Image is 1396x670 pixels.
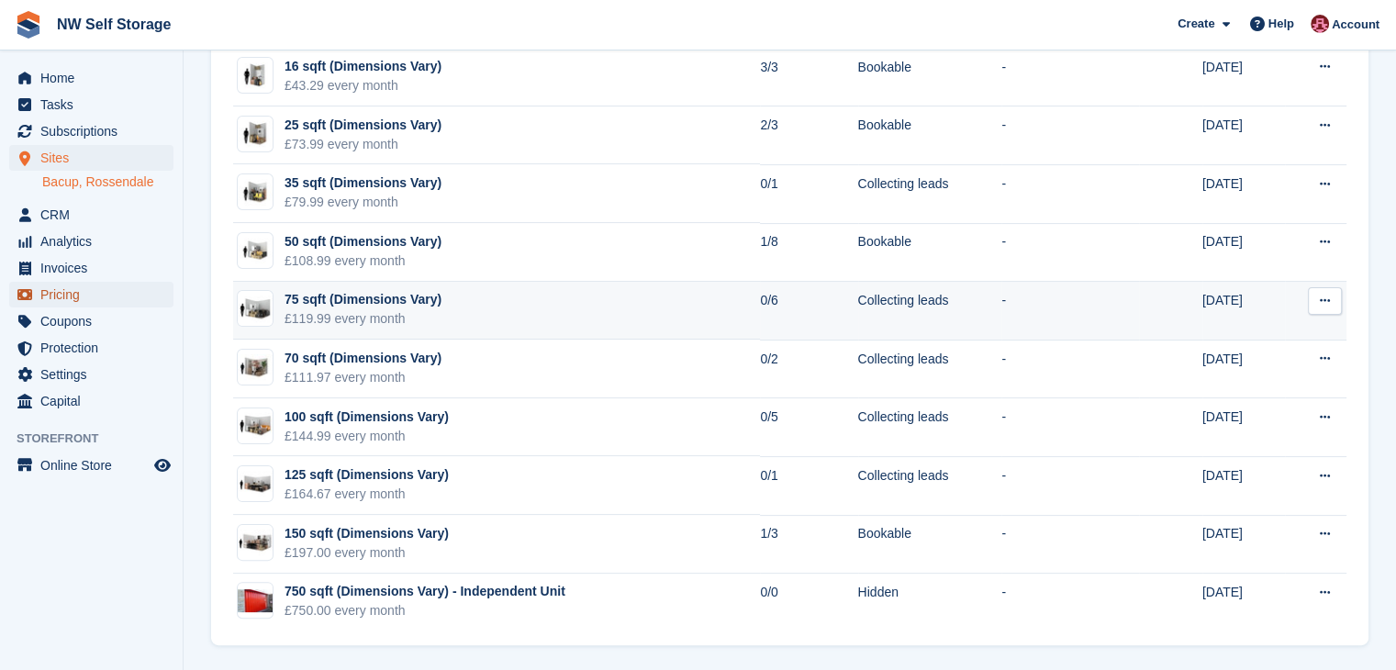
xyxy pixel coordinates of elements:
div: 16 sqft (Dimensions Vary) [285,57,441,76]
a: menu [9,145,173,171]
td: - [1001,223,1139,282]
td: 1/3 [760,515,857,574]
div: 70 sqft (Dimensions Vary) [285,349,441,368]
td: Hidden [858,574,1002,631]
img: 75-sqft-unit.jpg [238,296,273,322]
img: 150-sqft-unit.jpg [238,530,273,556]
td: [DATE] [1202,398,1286,457]
td: 0/1 [760,164,857,223]
span: Create [1178,15,1214,33]
td: - [1001,574,1139,631]
td: - [1001,456,1139,515]
td: Collecting leads [858,398,1002,457]
td: Collecting leads [858,282,1002,341]
img: P1060894.JPG [238,589,273,613]
td: [DATE] [1202,515,1286,574]
a: menu [9,362,173,387]
td: 0/1 [760,456,857,515]
a: menu [9,335,173,361]
span: Analytics [40,229,151,254]
a: menu [9,388,173,414]
img: 64-sqft-unit.jpg [238,354,273,381]
div: 35 sqft (Dimensions Vary) [285,173,441,193]
td: - [1001,340,1139,398]
td: Bookable [858,223,1002,282]
a: Bacup, Rossendale [42,173,173,191]
span: Pricing [40,282,151,307]
td: - [1001,282,1139,341]
td: [DATE] [1202,574,1286,631]
div: £111.97 every month [285,368,441,387]
td: 0/5 [760,398,857,457]
td: [DATE] [1202,48,1286,106]
div: £144.99 every month [285,427,449,446]
img: 100-sqft-unit.jpg [238,412,273,439]
div: £164.67 every month [285,485,449,504]
img: stora-icon-8386f47178a22dfd0bd8f6a31ec36ba5ce8667c1dd55bd0f319d3a0aa187defe.svg [15,11,42,39]
a: menu [9,202,173,228]
td: 0/2 [760,340,857,398]
div: 125 sqft (Dimensions Vary) [285,465,449,485]
a: NW Self Storage [50,9,178,39]
img: 15-sqft-unit.jpg [238,62,273,89]
span: Protection [40,335,151,361]
span: Help [1268,15,1294,33]
a: menu [9,92,173,117]
span: Account [1332,16,1379,34]
td: Collecting leads [858,340,1002,398]
td: [DATE] [1202,164,1286,223]
a: menu [9,308,173,334]
td: 2/3 [760,106,857,165]
td: - [1001,106,1139,165]
div: 100 sqft (Dimensions Vary) [285,408,449,427]
img: 50-sqft-unit.jpg [238,238,273,264]
a: menu [9,282,173,307]
div: 75 sqft (Dimensions Vary) [285,290,441,309]
td: 0/0 [760,574,857,631]
div: £108.99 every month [285,251,441,271]
td: [DATE] [1202,223,1286,282]
td: 0/6 [760,282,857,341]
td: Bookable [858,48,1002,106]
td: [DATE] [1202,456,1286,515]
a: menu [9,65,173,91]
div: 25 sqft (Dimensions Vary) [285,116,441,135]
td: Bookable [858,515,1002,574]
td: - [1001,164,1139,223]
td: 1/8 [760,223,857,282]
div: £43.29 every month [285,76,441,95]
span: Subscriptions [40,118,151,144]
div: £197.00 every month [285,543,449,563]
span: Settings [40,362,151,387]
span: Tasks [40,92,151,117]
img: 25-sqft-unit.jpg [238,120,273,147]
div: 150 sqft (Dimensions Vary) [285,524,449,543]
span: Sites [40,145,151,171]
span: Capital [40,388,151,414]
span: Home [40,65,151,91]
a: menu [9,118,173,144]
div: 50 sqft (Dimensions Vary) [285,232,441,251]
span: Invoices [40,255,151,281]
div: £79.99 every month [285,193,441,212]
a: menu [9,255,173,281]
img: 35-sqft-unit.jpg [238,179,273,206]
td: - [1001,515,1139,574]
div: £119.99 every month [285,309,441,329]
div: 750 sqft (Dimensions Vary) - Independent Unit [285,582,565,601]
span: CRM [40,202,151,228]
div: £73.99 every month [285,135,441,154]
td: Bookable [858,106,1002,165]
td: [DATE] [1202,106,1286,165]
td: Collecting leads [858,456,1002,515]
span: Storefront [17,430,183,448]
a: menu [9,452,173,478]
a: Preview store [151,454,173,476]
img: 125-sqft-unit.jpg [238,471,273,497]
td: Collecting leads [858,164,1002,223]
div: £750.00 every month [285,601,565,620]
img: Josh Vines [1311,15,1329,33]
td: [DATE] [1202,340,1286,398]
td: - [1001,48,1139,106]
td: [DATE] [1202,282,1286,341]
